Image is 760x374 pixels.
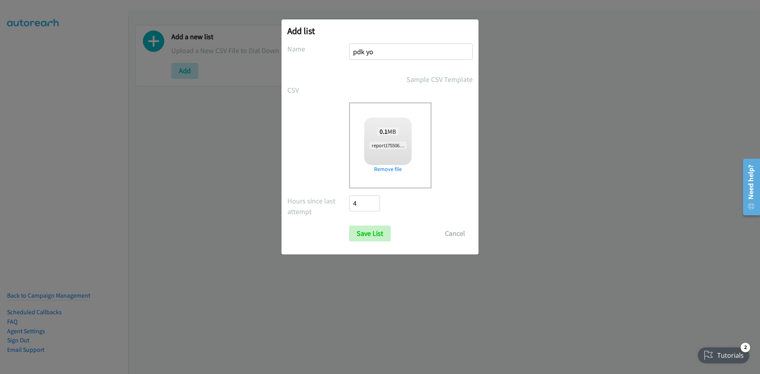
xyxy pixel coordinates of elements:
[407,74,473,85] a: Sample CSV Template
[287,85,349,95] label: CSV
[693,340,754,368] iframe: Checklist
[369,142,426,149] span: report1755060585098.csv
[287,196,349,217] label: Hours since last attempt
[287,25,473,36] h2: Add list
[287,44,349,54] label: Name
[377,127,399,135] span: MB
[364,165,412,173] a: Remove file
[737,156,760,218] iframe: Resource Center
[380,127,388,135] strong: 0.1
[349,226,391,241] input: Save List
[437,226,473,241] button: Cancel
